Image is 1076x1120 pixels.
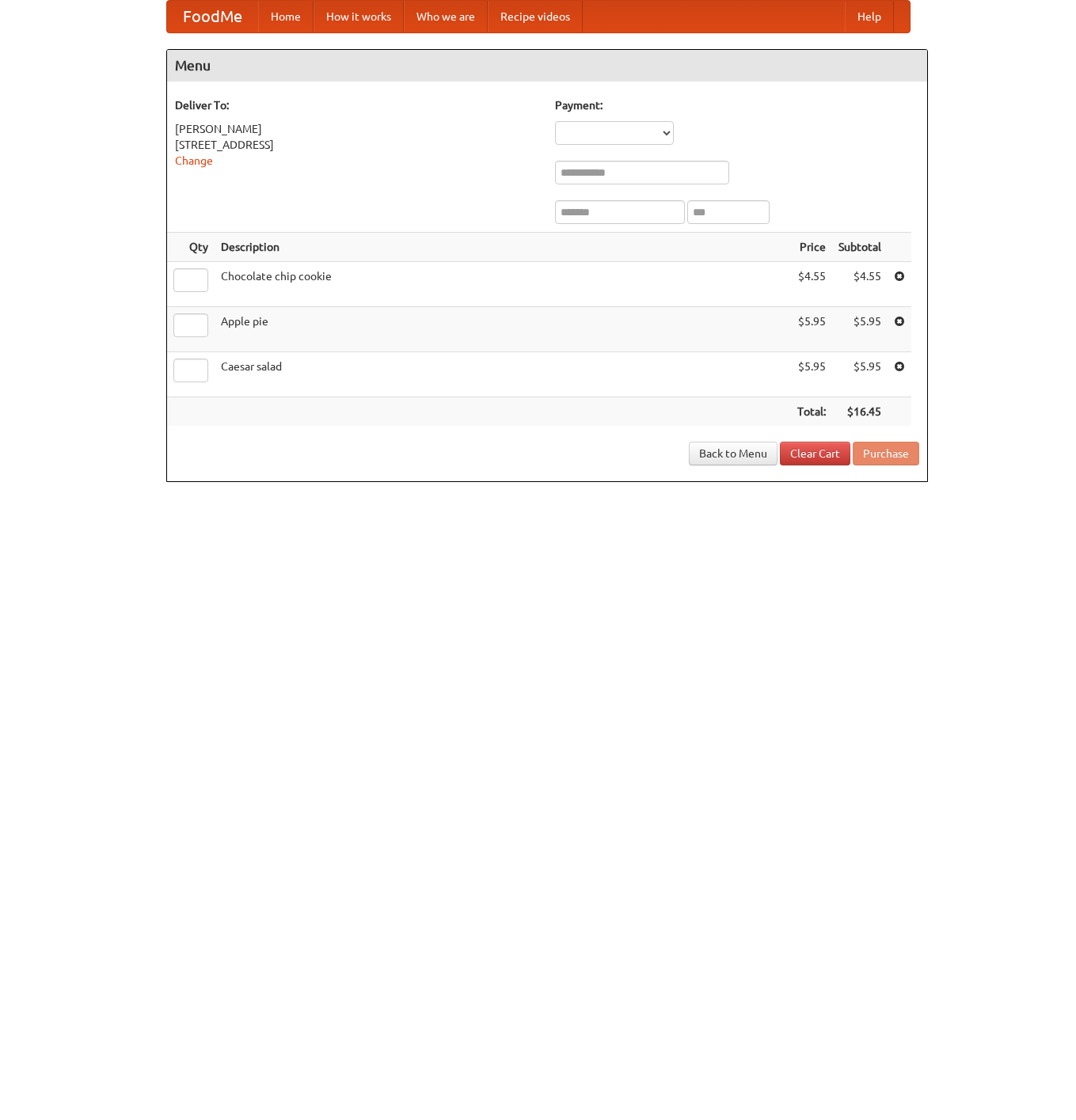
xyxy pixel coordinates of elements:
[791,262,832,307] td: $4.55
[175,97,539,113] h5: Deliver To:
[258,1,314,32] a: Home
[167,50,927,82] h4: Menu
[853,442,919,465] button: Purchase
[215,262,791,307] td: Chocolate chip cookie
[832,262,888,307] td: $4.55
[215,233,791,262] th: Description
[167,1,258,32] a: FoodMe
[167,233,215,262] th: Qty
[832,352,888,397] td: $5.95
[780,442,850,465] a: Clear Cart
[175,121,539,137] div: [PERSON_NAME]
[555,97,919,113] h5: Payment:
[845,1,894,32] a: Help
[175,154,213,167] a: Change
[314,1,404,32] a: How it works
[832,307,888,352] td: $5.95
[488,1,583,32] a: Recipe videos
[791,397,832,427] th: Total:
[215,352,791,397] td: Caesar salad
[832,397,888,427] th: $16.45
[791,233,832,262] th: Price
[791,307,832,352] td: $5.95
[832,233,888,262] th: Subtotal
[791,352,832,397] td: $5.95
[404,1,488,32] a: Who we are
[215,307,791,352] td: Apple pie
[689,442,778,465] a: Back to Menu
[175,137,539,153] div: [STREET_ADDRESS]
